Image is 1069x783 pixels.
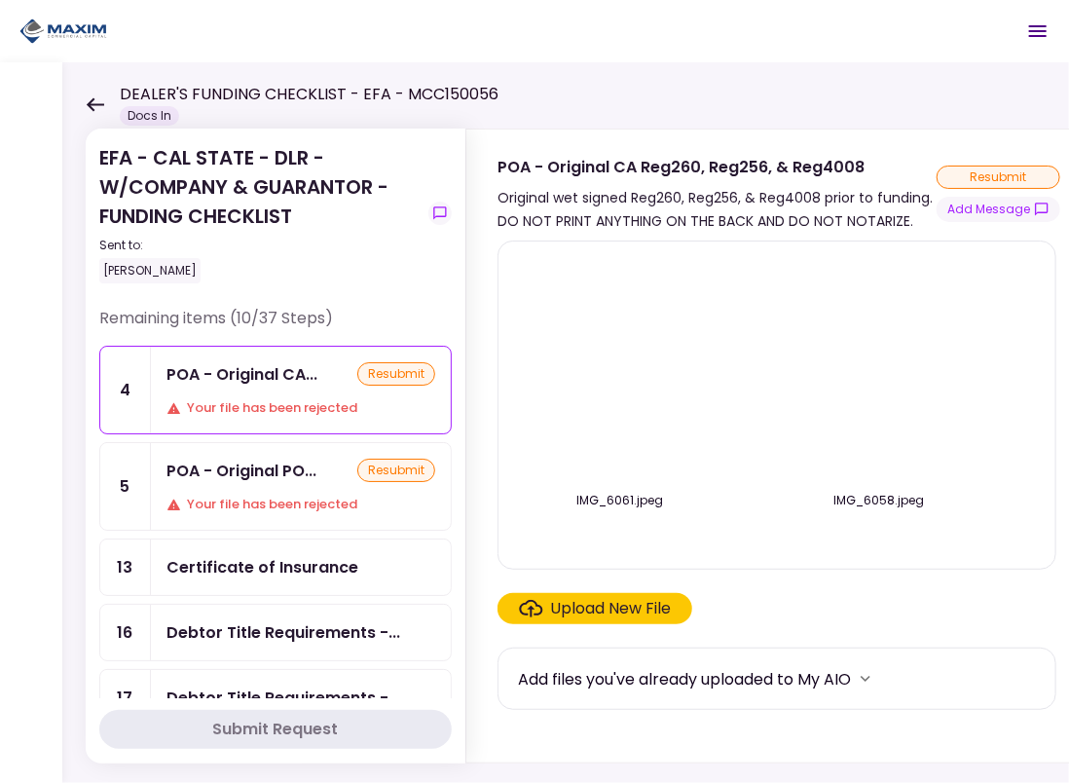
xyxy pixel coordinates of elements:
[937,166,1060,189] div: resubmit
[99,604,452,661] a: 16Debtor Title Requirements - Other Requirements
[1014,8,1061,55] button: Open menu
[100,605,151,660] div: 16
[166,398,435,418] div: Your file has been rejected
[357,362,435,386] div: resubmit
[166,459,316,483] div: POA - Original POA (not CA or GA)
[99,237,421,254] div: Sent to:
[498,186,937,233] div: Original wet signed Reg260, Reg256, & Reg4008 prior to funding. DO NOT PRINT ANYTHING ON THE BACK...
[99,669,452,727] a: 17Debtor Title Requirements - Proof of IRP or Exemption
[851,664,880,693] button: more
[166,362,317,387] div: POA - Original CA Reg260, Reg256, & Reg4008
[357,459,435,482] div: resubmit
[166,495,435,514] div: Your file has been rejected
[100,443,151,530] div: 5
[166,555,358,579] div: Certificate of Insurance
[937,197,1060,222] button: show-messages
[428,202,452,225] button: show-messages
[213,718,339,741] div: Submit Request
[120,83,498,106] h1: DEALER'S FUNDING CHECKLIST - EFA - MCC150056
[120,106,179,126] div: Docs In
[100,670,151,726] div: 17
[518,492,722,509] div: IMG_6061.jpeg
[99,346,452,434] a: 4POA - Original CA Reg260, Reg256, & Reg4008resubmitYour file has been rejected
[498,593,692,624] span: Click here to upload the required document
[166,686,400,710] div: Debtor Title Requirements - Proof of IRP or Exemption
[99,258,201,283] div: [PERSON_NAME]
[19,17,107,46] img: Partner icon
[99,442,452,531] a: 5POA - Original POA (not CA or GA)resubmitYour file has been rejected
[498,155,937,179] div: POA - Original CA Reg260, Reg256, & Reg4008
[99,539,452,596] a: 13Certificate of Insurance
[100,540,151,595] div: 13
[166,620,400,645] div: Debtor Title Requirements - Other Requirements
[99,143,421,283] div: EFA - CAL STATE - DLR - W/COMPANY & GUARANTOR - FUNDING CHECKLIST
[99,710,452,749] button: Submit Request
[777,492,981,509] div: IMG_6058.jpeg
[551,597,672,620] div: Upload New File
[518,667,851,691] div: Add files you've already uploaded to My AIO
[100,347,151,433] div: 4
[99,307,452,346] div: Remaining items (10/37 Steps)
